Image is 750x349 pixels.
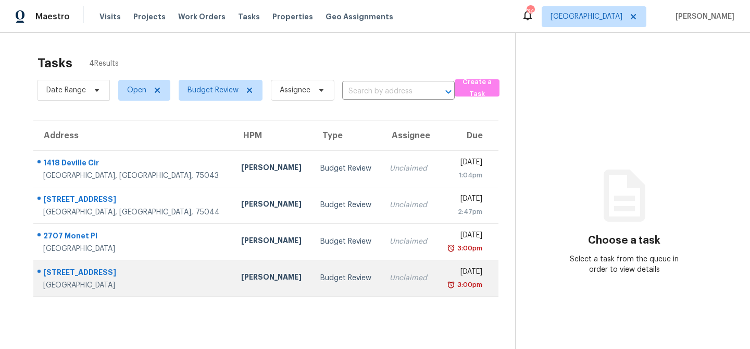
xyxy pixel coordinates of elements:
div: [STREET_ADDRESS] [43,267,224,280]
img: Overdue Alarm Icon [447,243,455,254]
div: [PERSON_NAME] [241,199,304,212]
span: Create a Task [460,76,494,100]
th: Address [33,121,233,150]
div: [DATE] [445,157,482,170]
div: Unclaimed [390,200,429,210]
div: [GEOGRAPHIC_DATA] [43,280,224,291]
span: [GEOGRAPHIC_DATA] [551,11,622,22]
div: [PERSON_NAME] [241,235,304,248]
div: [PERSON_NAME] [241,162,304,175]
div: 2707 Monet Pl [43,231,224,244]
h2: Tasks [37,58,72,68]
div: Budget Review [320,236,373,247]
span: Date Range [46,85,86,95]
div: Budget Review [320,273,373,283]
div: 3:00pm [455,243,482,254]
div: Unclaimed [390,236,429,247]
div: Budget Review [320,163,373,174]
span: Geo Assignments [326,11,393,22]
th: Assignee [381,121,437,150]
span: Properties [272,11,313,22]
th: Due [437,121,498,150]
span: Projects [133,11,166,22]
div: [DATE] [445,267,482,280]
span: Assignee [280,85,310,95]
div: [STREET_ADDRESS] [43,194,224,207]
div: [PERSON_NAME] [241,272,304,285]
div: 3:00pm [455,280,482,290]
div: 1:04pm [445,170,482,180]
button: Open [441,85,456,99]
img: Overdue Alarm Icon [447,280,455,290]
span: Visits [99,11,121,22]
button: Create a Task [455,79,499,97]
div: [DATE] [445,194,482,207]
span: Open [127,85,146,95]
span: Work Orders [178,11,226,22]
span: 4 Results [89,58,119,69]
h3: Choose a task [588,235,660,246]
div: 2:47pm [445,207,482,217]
div: [GEOGRAPHIC_DATA], [GEOGRAPHIC_DATA], 75043 [43,171,224,181]
div: [GEOGRAPHIC_DATA], [GEOGRAPHIC_DATA], 75044 [43,207,224,218]
th: HPM [233,121,312,150]
div: Unclaimed [390,273,429,283]
div: Unclaimed [390,163,429,174]
span: Budget Review [187,85,239,95]
div: Select a task from the queue in order to view details [570,254,679,275]
span: Tasks [238,13,260,20]
span: [PERSON_NAME] [671,11,734,22]
div: Budget Review [320,200,373,210]
div: 34 [527,6,534,17]
div: 1418 Deville Cir [43,158,224,171]
th: Type [312,121,381,150]
div: [DATE] [445,230,482,243]
div: [GEOGRAPHIC_DATA] [43,244,224,254]
input: Search by address [342,83,426,100]
span: Maestro [35,11,70,22]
